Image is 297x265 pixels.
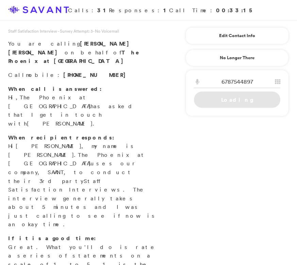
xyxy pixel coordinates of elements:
[8,94,90,110] span: The Phoenix at [GEOGRAPHIC_DATA]
[80,40,133,47] span: [PERSON_NAME]
[8,85,102,93] strong: When call is answered:
[27,120,93,127] span: [PERSON_NAME]
[185,49,289,66] a: No Longer There
[8,85,160,128] p: Hi, has asked that I get in touch with .
[8,234,96,242] strong: If it is a good time:
[8,28,119,34] span: Staff Satisfaction Interview - Survey Attempt: 3 - No Voicemail
[63,71,129,79] span: [PHONE_NUMBER]
[8,49,61,56] span: [PERSON_NAME]
[26,71,57,78] span: mobile
[8,71,160,80] p: Call :
[16,143,81,149] span: [PERSON_NAME]
[8,134,114,141] strong: When recipient responds:
[163,6,169,14] strong: 1
[97,6,109,14] strong: 31
[194,92,280,108] a: Loading
[216,6,255,14] strong: 00:33:15
[194,30,280,41] a: Edit Contact Info
[8,39,160,66] p: You are calling on behalf of
[8,133,160,229] p: Hi , my name is [PERSON_NAME]. uses our company, SAVANT, to conduct their 3rd party s. The interv...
